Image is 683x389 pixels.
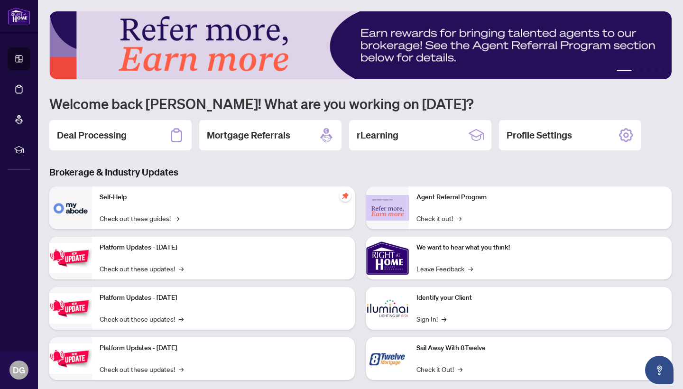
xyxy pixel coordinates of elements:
[507,129,572,142] h2: Profile Settings
[442,314,446,324] span: →
[416,213,461,223] a: Check it out!→
[366,287,409,330] img: Identify your Client
[643,70,647,74] button: 3
[49,186,92,229] img: Self-Help
[57,129,127,142] h2: Deal Processing
[13,363,25,377] span: DG
[8,7,30,25] img: logo
[416,242,664,253] p: We want to hear what you think!
[100,192,347,203] p: Self-Help
[617,70,632,74] button: 1
[179,263,184,274] span: →
[651,70,655,74] button: 4
[457,213,461,223] span: →
[179,364,184,374] span: →
[636,70,639,74] button: 2
[100,293,347,303] p: Platform Updates - [DATE]
[416,192,664,203] p: Agent Referral Program
[100,364,184,374] a: Check out these updates!→
[100,343,347,353] p: Platform Updates - [DATE]
[49,243,92,273] img: Platform Updates - July 21, 2025
[468,263,473,274] span: →
[416,343,664,353] p: Sail Away With 8Twelve
[340,190,351,202] span: pushpin
[366,237,409,279] img: We want to hear what you think!
[100,263,184,274] a: Check out these updates!→
[366,337,409,380] img: Sail Away With 8Twelve
[49,11,672,79] img: Slide 0
[645,356,674,384] button: Open asap
[416,314,446,324] a: Sign In!→
[100,213,179,223] a: Check out these guides!→
[49,94,672,112] h1: Welcome back [PERSON_NAME]! What are you working on [DATE]?
[416,263,473,274] a: Leave Feedback→
[416,293,664,303] p: Identify your Client
[458,364,462,374] span: →
[658,70,662,74] button: 5
[100,242,347,253] p: Platform Updates - [DATE]
[100,314,184,324] a: Check out these updates!→
[49,293,92,323] img: Platform Updates - July 8, 2025
[366,195,409,221] img: Agent Referral Program
[49,166,672,179] h3: Brokerage & Industry Updates
[175,213,179,223] span: →
[179,314,184,324] span: →
[416,364,462,374] a: Check it Out!→
[357,129,398,142] h2: rLearning
[49,343,92,373] img: Platform Updates - June 23, 2025
[207,129,290,142] h2: Mortgage Referrals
